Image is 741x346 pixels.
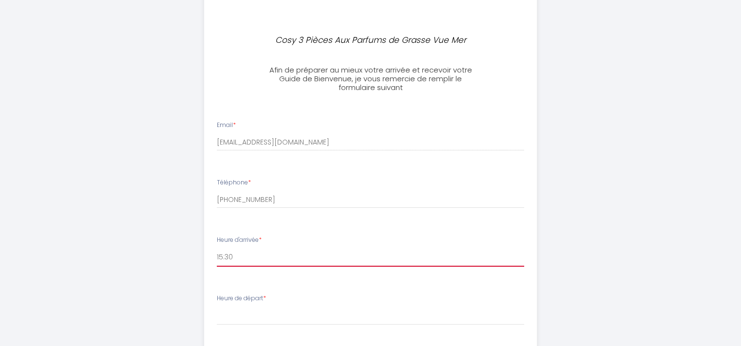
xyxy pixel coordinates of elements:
label: Heure d'arrivée [217,236,262,245]
h3: Afin de préparer au mieux votre arrivée et recevoir votre Guide de Bienvenue, je vous remercie de... [262,66,479,92]
p: Cosy 3 Pièces Aux Parfums de Grasse Vue Mer [266,34,475,47]
label: Email [217,121,236,130]
label: Téléphone [217,178,251,187]
label: Heure de départ [217,294,266,303]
